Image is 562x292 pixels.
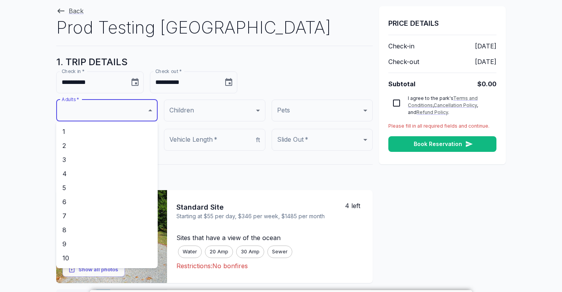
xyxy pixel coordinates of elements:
[56,195,158,209] li: 6
[56,237,158,251] li: 9
[56,209,158,223] li: 7
[56,181,158,195] li: 5
[56,167,158,181] li: 4
[56,153,158,167] li: 3
[56,223,158,237] li: 8
[56,139,158,153] li: 2
[56,125,158,139] li: 1
[56,251,158,265] li: 10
